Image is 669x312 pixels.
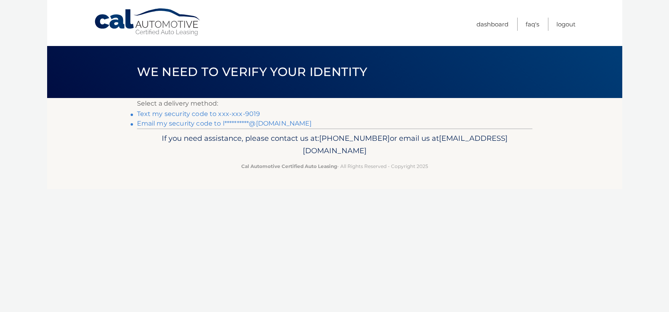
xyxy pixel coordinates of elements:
p: Select a delivery method: [137,98,532,109]
a: Dashboard [476,18,508,31]
a: Email my security code to l**********@[DOMAIN_NAME] [137,120,312,127]
span: [PHONE_NUMBER] [319,134,390,143]
p: - All Rights Reserved - Copyright 2025 [142,162,527,170]
p: If you need assistance, please contact us at: or email us at [142,132,527,158]
strong: Cal Automotive Certified Auto Leasing [241,163,337,169]
span: We need to verify your identity [137,64,367,79]
a: Text my security code to xxx-xxx-9019 [137,110,260,118]
a: Logout [556,18,576,31]
a: FAQ's [526,18,539,31]
a: Cal Automotive [94,8,202,36]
